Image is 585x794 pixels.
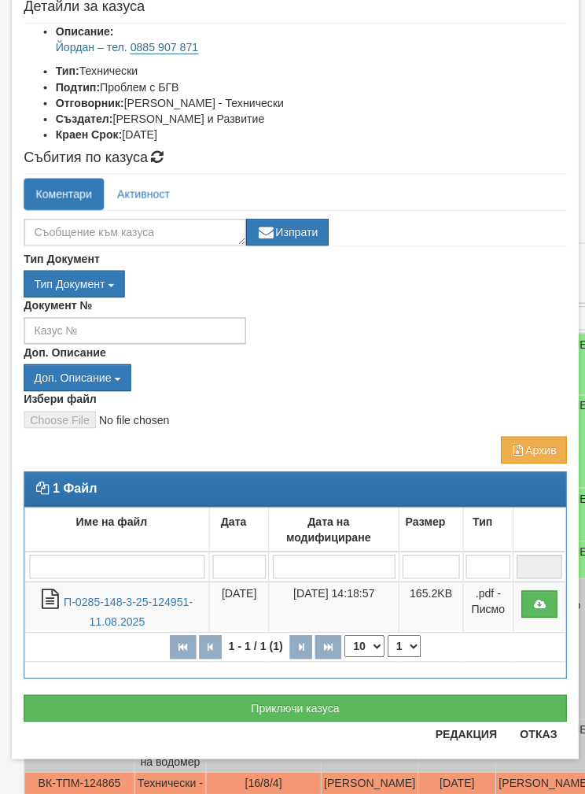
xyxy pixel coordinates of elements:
[421,722,502,748] button: Редакция
[55,135,121,147] b: Краен Срок:
[468,518,487,530] b: Тип
[267,584,396,633] td: [DATE] 14:18:57
[55,86,561,102] li: Проблем с БГВ
[55,103,123,116] b: Отговорник:
[24,696,561,722] button: Приключи казуса
[55,32,112,45] b: Описание:
[208,584,267,633] td: [DATE]
[244,224,326,251] button: Изпрати
[55,87,99,100] b: Подтип:
[312,637,338,660] button: Последна страница
[267,511,396,555] td: Дата на модифициране: No sort applied, activate to apply an ascending sort
[208,511,267,555] td: Дата: No sort applied, activate to apply an ascending sort
[55,46,561,62] p: Йордан – тел.
[55,117,561,133] li: [PERSON_NAME] и Развитие
[396,584,459,633] td: 165.2KB
[24,395,96,411] label: Избери файл
[52,485,96,498] strong: 1 Файл
[105,184,180,216] a: Активност
[341,637,381,659] select: Брой редове на страница
[223,641,284,654] span: 1 - 1 / 1 (1)
[24,275,561,302] div: Двоен клик, за изчистване на избраната стойност.
[24,368,130,395] button: Доп. Описание
[458,584,509,633] td: .pdf - Писмо
[75,518,146,530] b: Име на файл
[55,70,561,86] li: Технически
[219,518,244,530] b: Дата
[197,637,219,660] button: Предишна страница
[506,722,561,748] button: Отказ
[402,518,441,530] b: Размер
[496,440,561,467] button: Архив
[24,256,99,271] label: Тип Документ
[25,511,208,555] td: Име на файл: No sort applied, activate to apply an ascending sort
[24,368,561,395] div: Двоен клик, за изчистване на избраната стойност.
[34,375,110,388] span: Доп. Описание
[55,119,112,131] b: Създател:
[55,102,561,117] li: [PERSON_NAME] - Технически
[25,584,561,633] tr: П-0285-148-3-25-124951-11.08.2025.pdf - Писмо
[287,637,309,660] button: Следваща страница
[34,283,104,295] span: Тип Документ
[458,511,509,555] td: Тип: No sort applied, activate to apply an ascending sort
[24,184,103,216] a: Коментари
[24,275,123,302] button: Тип Документ
[384,637,417,659] select: Страница номер
[283,518,367,546] b: Дата на модифициране
[168,637,194,660] button: Първа страница
[63,597,191,630] a: П-0285-148-3-25-124951-11.08.2025
[24,302,91,318] label: Документ №
[55,133,561,149] li: [DATE]
[24,322,244,349] input: Казус №
[24,6,561,22] h4: Детайли за казуса
[55,72,79,84] b: Тип:
[509,511,561,555] td: : No sort applied, activate to apply an ascending sort
[24,349,105,364] label: Доп. Описание
[24,157,561,172] h4: Събития по казуса
[396,511,459,555] td: Размер: No sort applied, activate to apply an ascending sort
